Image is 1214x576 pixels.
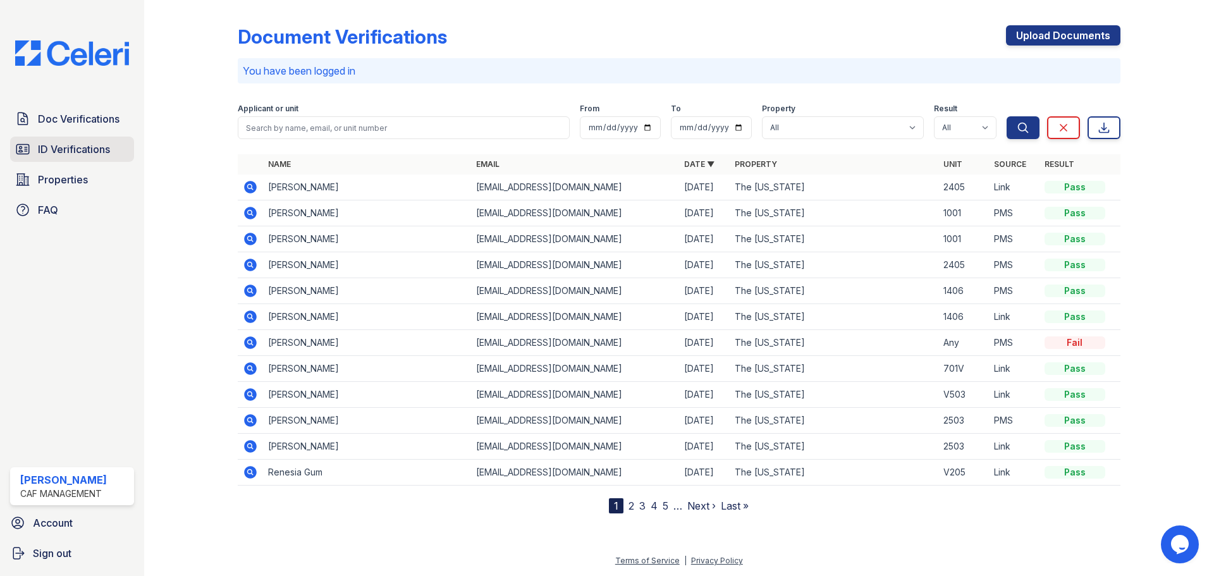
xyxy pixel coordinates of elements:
span: ID Verifications [38,142,110,157]
td: PMS [989,226,1039,252]
td: [PERSON_NAME] [263,330,471,356]
span: Sign out [33,546,71,561]
div: Pass [1045,440,1105,453]
label: Applicant or unit [238,104,298,114]
a: FAQ [10,197,134,223]
td: Renesia Gum [263,460,471,486]
td: The [US_STATE] [730,226,938,252]
label: From [580,104,599,114]
span: FAQ [38,202,58,218]
td: 1001 [938,200,989,226]
td: [PERSON_NAME] [263,200,471,226]
span: Doc Verifications [38,111,120,126]
td: [PERSON_NAME] [263,356,471,382]
td: [EMAIL_ADDRESS][DOMAIN_NAME] [471,330,679,356]
td: [EMAIL_ADDRESS][DOMAIN_NAME] [471,408,679,434]
span: Properties [38,172,88,187]
td: The [US_STATE] [730,356,938,382]
div: Pass [1045,207,1105,219]
div: Pass [1045,285,1105,297]
a: Upload Documents [1006,25,1120,46]
td: [DATE] [679,434,730,460]
td: The [US_STATE] [730,175,938,200]
td: The [US_STATE] [730,200,938,226]
div: | [684,556,687,565]
label: To [671,104,681,114]
td: 1406 [938,278,989,304]
a: Name [268,159,291,169]
a: 3 [639,499,646,512]
td: [DATE] [679,330,730,356]
a: Account [5,510,139,536]
td: V205 [938,460,989,486]
td: The [US_STATE] [730,252,938,278]
td: The [US_STATE] [730,278,938,304]
td: The [US_STATE] [730,434,938,460]
input: Search by name, email, or unit number [238,116,570,139]
a: Result [1045,159,1074,169]
a: Email [476,159,500,169]
label: Result [934,104,957,114]
td: 2405 [938,175,989,200]
a: 4 [651,499,658,512]
td: The [US_STATE] [730,460,938,486]
div: Pass [1045,466,1105,479]
div: 1 [609,498,623,513]
span: Account [33,515,73,530]
div: Pass [1045,310,1105,323]
span: … [673,498,682,513]
td: [DATE] [679,304,730,330]
div: Pass [1045,388,1105,401]
td: Link [989,460,1039,486]
td: The [US_STATE] [730,382,938,408]
td: [EMAIL_ADDRESS][DOMAIN_NAME] [471,356,679,382]
a: 2 [628,499,634,512]
a: Sign out [5,541,139,566]
div: CAF Management [20,487,107,500]
td: [PERSON_NAME] [263,175,471,200]
td: Link [989,356,1039,382]
a: 5 [663,499,668,512]
div: [PERSON_NAME] [20,472,107,487]
a: Terms of Service [615,556,680,565]
td: 2503 [938,408,989,434]
td: [EMAIL_ADDRESS][DOMAIN_NAME] [471,304,679,330]
td: The [US_STATE] [730,330,938,356]
a: Source [994,159,1026,169]
td: PMS [989,408,1039,434]
td: Any [938,330,989,356]
td: [PERSON_NAME] [263,304,471,330]
td: [EMAIL_ADDRESS][DOMAIN_NAME] [471,226,679,252]
div: Fail [1045,336,1105,349]
td: PMS [989,200,1039,226]
div: Pass [1045,259,1105,271]
td: 1001 [938,226,989,252]
td: [PERSON_NAME] [263,252,471,278]
td: [PERSON_NAME] [263,434,471,460]
td: [EMAIL_ADDRESS][DOMAIN_NAME] [471,434,679,460]
td: [EMAIL_ADDRESS][DOMAIN_NAME] [471,278,679,304]
td: [EMAIL_ADDRESS][DOMAIN_NAME] [471,175,679,200]
td: [DATE] [679,460,730,486]
a: Next › [687,499,716,512]
td: [DATE] [679,356,730,382]
td: The [US_STATE] [730,408,938,434]
td: Link [989,382,1039,408]
a: Date ▼ [684,159,714,169]
td: [DATE] [679,408,730,434]
p: You have been logged in [243,63,1115,78]
td: The [US_STATE] [730,304,938,330]
img: CE_Logo_Blue-a8612792a0a2168367f1c8372b55b34899dd931a85d93a1a3d3e32e68fde9ad4.png [5,40,139,66]
td: [DATE] [679,382,730,408]
label: Property [762,104,795,114]
td: PMS [989,278,1039,304]
a: Properties [10,167,134,192]
td: 1406 [938,304,989,330]
a: Last » [721,499,749,512]
td: PMS [989,252,1039,278]
td: [DATE] [679,226,730,252]
td: [EMAIL_ADDRESS][DOMAIN_NAME] [471,382,679,408]
a: Property [735,159,777,169]
td: 2503 [938,434,989,460]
